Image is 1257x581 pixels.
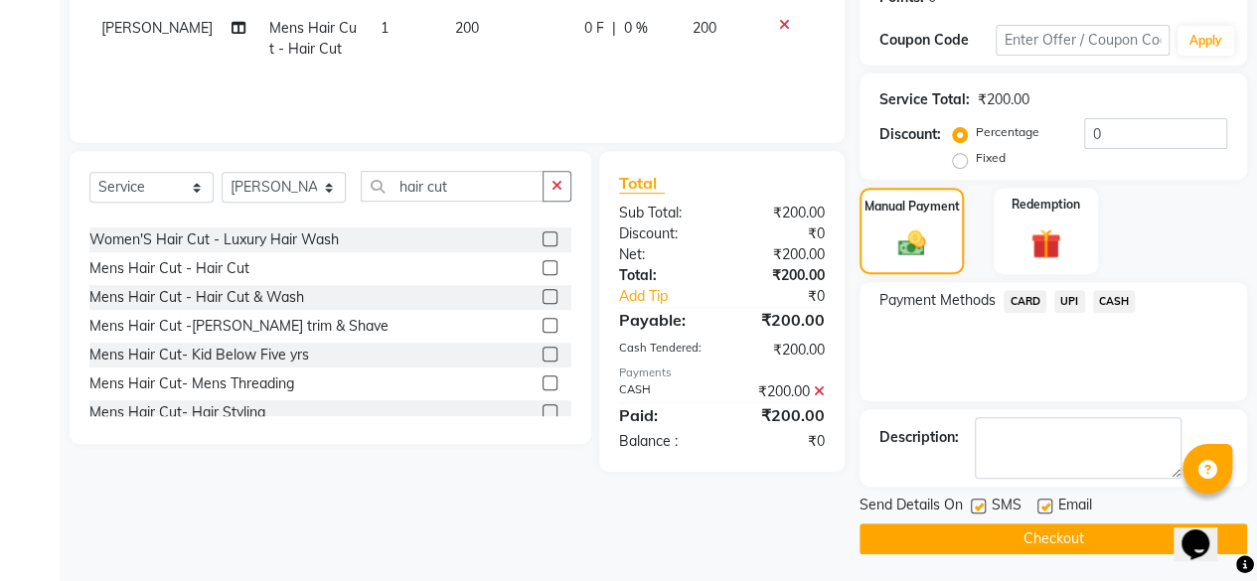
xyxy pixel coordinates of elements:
div: Description: [879,427,959,448]
a: Add Tip [604,286,741,307]
span: Email [1058,495,1092,519]
iframe: chat widget [1174,502,1237,561]
div: Balance : [604,431,722,452]
span: 0 F [584,18,604,39]
span: 1 [381,19,389,37]
label: Manual Payment [864,198,960,216]
span: CASH [1093,290,1136,313]
span: Mens Hair Cut - Hair Cut [269,19,357,58]
div: Net: [604,244,722,265]
div: ₹200.00 [721,403,840,427]
div: Mens Hair Cut- Mens Threading [89,373,294,394]
span: Payment Methods [879,290,996,311]
img: _cash.svg [889,227,935,259]
div: ₹200.00 [721,203,840,223]
div: ₹200.00 [721,340,840,361]
div: Mens Hair Cut - Hair Cut [89,258,249,279]
button: Apply [1178,26,1234,56]
div: Payments [619,364,825,381]
div: ₹200.00 [721,265,840,286]
label: Percentage [976,123,1039,141]
span: [PERSON_NAME] [101,19,213,37]
button: Checkout [860,523,1247,554]
span: 200 [455,19,479,37]
span: | [612,18,616,39]
div: Women'S Hair Cut - Luxury Hair Wash [89,229,339,250]
div: ₹200.00 [721,244,840,265]
span: UPI [1054,290,1085,313]
div: Mens Hair Cut- Hair Styling [89,402,265,423]
span: 0 % [624,18,648,39]
div: ₹200.00 [721,308,840,332]
div: Payable: [604,308,722,332]
div: ₹0 [741,286,840,307]
div: Cash Tendered: [604,340,722,361]
div: Mens Hair Cut- Kid Below Five yrs [89,345,309,365]
div: ₹200.00 [978,89,1029,110]
span: Send Details On [860,495,963,519]
div: ₹0 [721,431,840,452]
span: Total [619,173,665,194]
div: Sub Total: [604,203,722,223]
label: Fixed [976,149,1006,167]
label: Redemption [1012,196,1080,214]
span: SMS [992,495,1021,519]
div: Service Total: [879,89,970,110]
div: Discount: [604,223,722,244]
div: Mens Hair Cut - Hair Cut & Wash [89,287,304,308]
div: Total: [604,265,722,286]
div: ₹0 [721,223,840,244]
div: ₹200.00 [721,381,840,402]
span: 200 [692,19,715,37]
div: CASH [604,381,722,402]
input: Enter Offer / Coupon Code [996,25,1170,56]
img: _gift.svg [1021,225,1070,262]
div: Discount: [879,124,941,145]
div: Coupon Code [879,30,996,51]
div: Mens Hair Cut -[PERSON_NAME] trim & Shave [89,316,389,337]
div: Paid: [604,403,722,427]
span: CARD [1004,290,1046,313]
input: Search or Scan [361,171,544,202]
